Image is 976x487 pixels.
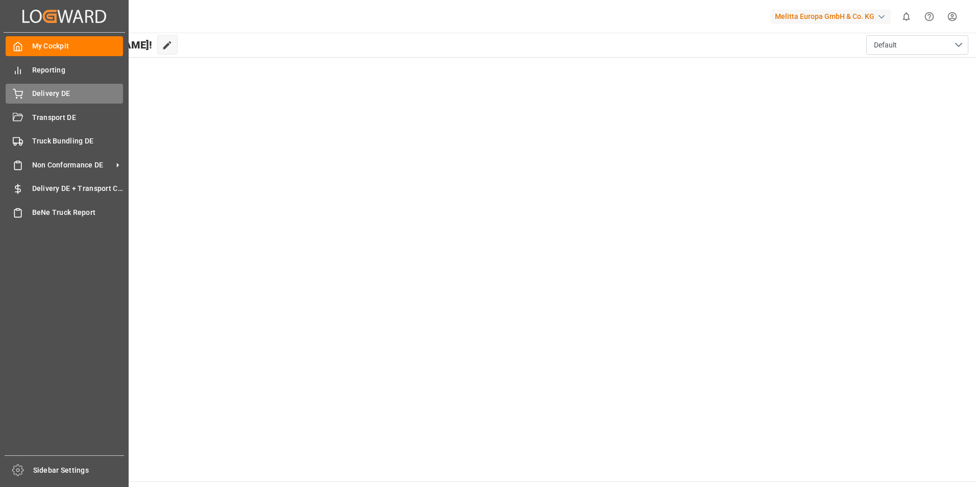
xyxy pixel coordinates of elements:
[32,65,124,76] span: Reporting
[32,207,124,218] span: BeNe Truck Report
[33,465,125,476] span: Sidebar Settings
[32,112,124,123] span: Transport DE
[32,160,113,171] span: Non Conformance DE
[42,35,152,55] span: Hello [PERSON_NAME]!
[6,131,123,151] a: Truck Bundling DE
[6,60,123,80] a: Reporting
[32,136,124,147] span: Truck Bundling DE
[866,35,968,55] button: open menu
[6,36,123,56] a: My Cockpit
[6,107,123,127] a: Transport DE
[32,183,124,194] span: Delivery DE + Transport Cost
[6,179,123,199] a: Delivery DE + Transport Cost
[874,40,897,51] span: Default
[32,88,124,99] span: Delivery DE
[6,202,123,222] a: BeNe Truck Report
[6,84,123,104] a: Delivery DE
[32,41,124,52] span: My Cockpit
